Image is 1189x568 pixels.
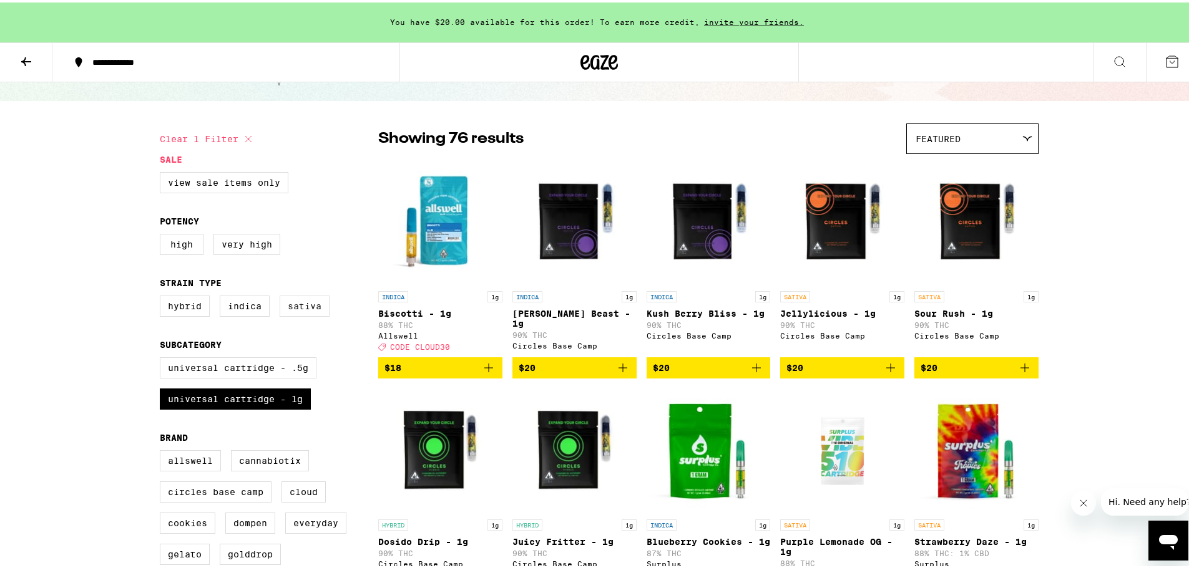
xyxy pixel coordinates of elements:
span: invite your friends. [700,16,808,24]
button: Add to bag [780,355,904,376]
span: Hi. Need any help? [7,9,90,19]
img: Circles Base Camp - Berry Beast - 1g [512,158,637,282]
a: Open page for Biscotti - 1g from Allswell [378,158,502,355]
span: You have $20.00 available for this order! To earn more credit, [390,16,700,24]
p: INDICA [378,289,408,300]
img: Allswell - Biscotti - 1g [378,158,502,282]
p: 88% THC: 1% CBD [914,547,1039,555]
p: HYBRID [512,517,542,528]
legend: Potency [160,214,199,224]
div: Circles Base Camp [512,557,637,566]
label: Hybrid [160,293,210,314]
span: $20 [519,360,536,370]
button: Add to bag [914,355,1039,376]
label: GoldDrop [220,541,281,562]
iframe: Message from company [1101,486,1188,513]
label: Circles Base Camp [160,479,272,500]
div: Surplus [914,557,1039,566]
p: 1g [487,289,502,300]
p: 90% THC [512,329,637,337]
div: Allswell [378,329,502,337]
span: $20 [653,360,670,370]
p: Showing 76 results [378,126,524,147]
label: Cookies [160,510,215,531]
p: 1g [755,289,770,300]
span: $18 [384,360,401,370]
p: 1g [889,517,904,528]
label: Dompen [225,510,275,531]
p: 1g [487,517,502,528]
img: Circles Base Camp - Sour Rush - 1g [914,158,1039,282]
label: Allswell [160,448,221,469]
label: Universal Cartridge - 1g [160,386,311,407]
span: Featured [916,132,961,142]
label: Everyday [285,510,346,531]
p: Biscotti - 1g [378,306,502,316]
iframe: Close message [1071,488,1096,513]
img: Circles Base Camp - Jellylicious - 1g [780,158,904,282]
p: 90% THC [780,319,904,327]
p: 1g [622,289,637,300]
p: 87% THC [647,547,771,555]
legend: Sale [160,152,182,162]
p: 90% THC [512,547,637,555]
a: Open page for Berry Beast - 1g from Circles Base Camp [512,158,637,355]
p: SATIVA [780,289,810,300]
label: View Sale Items Only [160,170,288,191]
a: Open page for Jellylicious - 1g from Circles Base Camp [780,158,904,355]
div: Circles Base Camp [780,329,904,337]
p: 88% THC [378,319,502,327]
iframe: Button to launch messaging window [1148,518,1188,558]
p: 90% THC [647,319,771,327]
p: 1g [1024,517,1039,528]
p: Blueberry Cookies - 1g [647,534,771,544]
p: 90% THC [378,547,502,555]
p: Purple Lemonade OG - 1g [780,534,904,554]
p: INDICA [512,289,542,300]
p: 90% THC [914,319,1039,327]
a: Open page for Sour Rush - 1g from Circles Base Camp [914,158,1039,355]
label: Cloud [281,479,326,500]
p: 1g [622,517,637,528]
button: Add to bag [378,355,502,376]
p: SATIVA [780,517,810,528]
p: 88% THC [780,557,904,565]
button: Add to bag [512,355,637,376]
div: Circles Base Camp [647,329,771,337]
img: Surplus - Purple Lemonade OG - 1g [792,386,893,511]
div: Circles Base Camp [512,339,637,347]
div: Circles Base Camp [914,329,1039,337]
p: [PERSON_NAME] Beast - 1g [512,306,637,326]
p: Jellylicious - 1g [780,306,904,316]
p: Kush Berry Bliss - 1g [647,306,771,316]
legend: Brand [160,430,188,440]
img: Surplus - Blueberry Cookies - 1g [647,386,771,511]
p: HYBRID [378,517,408,528]
p: Dosido Drip - 1g [378,534,502,544]
p: Sour Rush - 1g [914,306,1039,316]
img: Circles Base Camp - Kush Berry Bliss - 1g [647,158,771,282]
img: Circles Base Camp - Dosido Drip - 1g [378,386,502,511]
label: Indica [220,293,270,314]
p: 1g [755,517,770,528]
label: Gelato [160,541,210,562]
img: Surplus - Strawberry Daze - 1g [914,386,1039,511]
a: Open page for Kush Berry Bliss - 1g from Circles Base Camp [647,158,771,355]
button: Clear 1 filter [160,121,256,152]
p: SATIVA [914,517,944,528]
button: Add to bag [647,355,771,376]
legend: Strain Type [160,276,222,286]
p: INDICA [647,289,677,300]
p: INDICA [647,517,677,528]
div: Surplus [647,557,771,566]
span: CODE CLOUD30 [390,340,450,349]
p: 1g [889,289,904,300]
img: Circles Base Camp - Juicy Fritter - 1g [512,386,637,511]
legend: Subcategory [160,337,222,347]
label: Sativa [280,293,330,314]
label: Very High [213,231,280,253]
div: Circles Base Camp [378,557,502,566]
span: $20 [921,360,937,370]
p: Juicy Fritter - 1g [512,534,637,544]
label: Universal Cartridge - .5g [160,355,316,376]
